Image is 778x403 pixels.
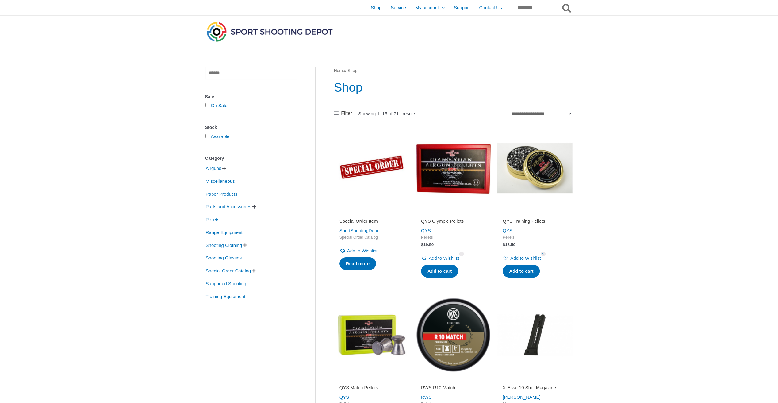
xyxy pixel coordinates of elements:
[205,123,297,132] div: Stock
[339,218,404,226] a: Special Order Item
[222,166,226,171] span: 
[205,20,334,43] img: Sport Shooting Depot
[421,235,485,240] span: Pellets
[205,214,220,225] span: Pellets
[334,297,409,372] img: QYS Match Pellets
[421,254,459,263] a: Add to Wishlist
[421,218,485,226] a: QYS Olympic Pellets
[205,227,243,238] span: Range Equipment
[541,252,546,256] span: 5
[339,228,381,233] a: SportShootingDepot
[421,242,423,247] span: $
[205,103,209,107] input: On Sale
[205,217,220,222] a: Pellets
[205,154,297,163] div: Category
[205,201,252,212] span: Parts and Accessories
[421,394,432,400] a: RWS
[205,176,236,186] span: Miscellaneous
[205,191,238,196] a: Paper Products
[421,209,485,217] iframe: Customer reviews powered by Trustpilot
[252,269,256,273] span: 
[421,265,458,278] a: Add to cart: “QYS Olympic Pellets”
[503,228,512,233] a: QYS
[503,218,567,224] h2: QYS Training Pellets
[205,165,222,171] a: Airguns
[205,253,243,263] span: Shooting Glasses
[416,130,491,206] img: QYS Olympic Pellets
[347,248,378,253] span: Add to Wishlist
[334,130,409,206] img: Special Order Item
[211,134,230,139] a: Available
[358,111,416,116] p: Showing 1–15 of 711 results
[339,394,349,400] a: QYS
[429,255,459,261] span: Add to Wishlist
[503,218,567,226] a: QYS Training Pellets
[561,2,573,13] button: Search
[421,385,485,393] a: RWS R10 Match
[339,385,404,391] h2: QYS Match Pellets
[334,109,352,118] a: Filter
[205,204,252,209] a: Parts and Accessories
[503,376,567,383] iframe: Customer reviews powered by Trustpilot
[334,79,573,96] h1: Shop
[205,293,246,298] a: Training Equipment
[205,278,247,289] span: Supported Shooting
[205,92,297,101] div: Sale
[503,242,505,247] span: $
[339,385,404,393] a: QYS Match Pellets
[497,130,573,206] img: QYS Training Pellets
[341,109,352,118] span: Filter
[339,218,404,224] h2: Special Order Item
[205,266,252,276] span: Special Order Catalog
[205,268,252,273] a: Special Order Catalog
[503,242,515,247] bdi: 18.50
[205,163,222,174] span: Airguns
[497,297,573,372] img: X-Esse 10 Shot Magazine
[503,209,567,217] iframe: Customer reviews powered by Trustpilot
[503,254,541,263] a: Add to Wishlist
[334,68,345,73] a: Home
[339,257,376,270] a: Read more about “Special Order Item”
[503,235,567,240] span: Pellets
[252,205,256,209] span: 
[503,394,540,400] a: [PERSON_NAME]
[503,385,567,393] a: X-Esse 10 Shot Magazine
[421,376,485,383] iframe: Customer reviews powered by Trustpilot
[205,229,243,235] a: Range Equipment
[459,252,464,256] span: 6
[205,291,246,302] span: Training Equipment
[421,228,431,233] a: QYS
[211,103,228,108] a: On Sale
[416,297,491,372] img: RWS R10 Match
[509,108,573,119] select: Shop order
[339,209,404,217] iframe: Customer reviews powered by Trustpilot
[339,247,378,255] a: Add to Wishlist
[421,242,434,247] bdi: 19.50
[339,376,404,383] iframe: Customer reviews powered by Trustpilot
[339,235,404,240] span: Special Order Catalog
[421,385,485,391] h2: RWS R10 Match
[421,218,485,224] h2: QYS Olympic Pellets
[503,265,540,278] a: Add to cart: “QYS Training Pellets”
[205,178,236,183] a: Miscellaneous
[205,189,238,199] span: Paper Products
[205,242,243,247] a: Shooting Clothing
[205,281,247,286] a: Supported Shooting
[510,255,541,261] span: Add to Wishlist
[205,255,243,260] a: Shooting Glasses
[205,240,243,251] span: Shooting Clothing
[334,67,573,75] nav: Breadcrumb
[503,385,567,391] h2: X-Esse 10 Shot Magazine
[205,134,209,138] input: Available
[243,243,247,247] span: 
